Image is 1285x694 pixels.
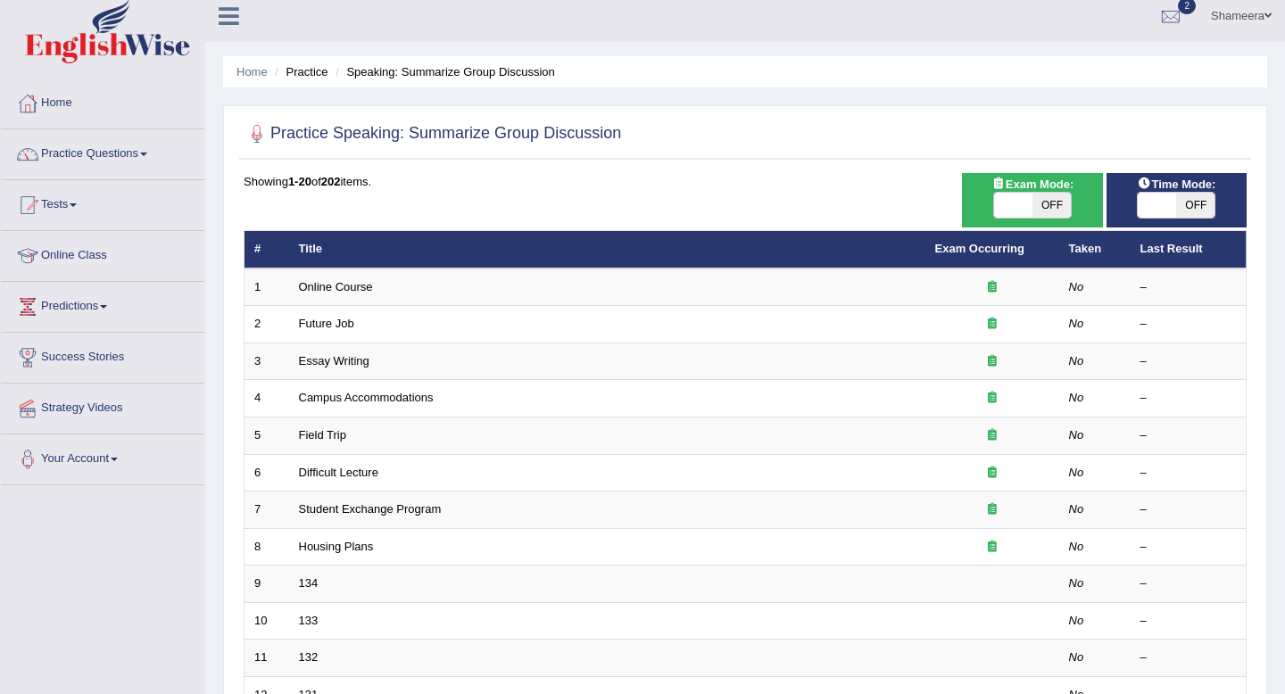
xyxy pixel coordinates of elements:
[299,576,319,590] a: 134
[299,280,373,293] a: Online Course
[245,528,289,566] td: 8
[245,380,289,417] td: 4
[244,120,621,147] h2: Practice Speaking: Summarize Group Discussion
[1,231,204,276] a: Online Class
[245,231,289,269] th: #
[1069,614,1084,627] em: No
[1140,279,1237,296] div: –
[245,417,289,455] td: 5
[935,390,1049,407] div: Exam occurring question
[245,306,289,343] td: 2
[935,465,1049,482] div: Exam occurring question
[299,428,346,442] a: Field Trip
[244,173,1247,190] div: Showing of items.
[299,540,374,553] a: Housing Plans
[935,539,1049,556] div: Exam occurring question
[331,63,555,80] li: Speaking: Summarize Group Discussion
[289,231,925,269] th: Title
[1176,193,1215,218] span: OFF
[1069,354,1084,368] em: No
[1131,231,1247,269] th: Last Result
[1032,193,1071,218] span: OFF
[299,502,442,516] a: Student Exchange Program
[935,316,1049,333] div: Exam occurring question
[1,129,204,174] a: Practice Questions
[245,602,289,640] td: 10
[935,501,1049,518] div: Exam occurring question
[1140,353,1237,370] div: –
[245,566,289,603] td: 9
[935,242,1024,255] a: Exam Occurring
[299,317,354,330] a: Future Job
[935,353,1049,370] div: Exam occurring question
[1140,649,1237,666] div: –
[321,175,341,188] b: 202
[1,434,204,479] a: Your Account
[935,427,1049,444] div: Exam occurring question
[1069,466,1084,479] em: No
[245,343,289,380] td: 3
[1140,316,1237,333] div: –
[1140,465,1237,482] div: –
[962,173,1102,227] div: Show exams occurring in exams
[1,333,204,377] a: Success Stories
[236,65,268,78] a: Home
[935,279,1049,296] div: Exam occurring question
[1140,613,1237,630] div: –
[1,180,204,225] a: Tests
[1,78,204,123] a: Home
[299,466,378,479] a: Difficult Lecture
[1140,501,1237,518] div: –
[1140,390,1237,407] div: –
[1130,175,1223,194] span: Time Mode:
[245,640,289,677] td: 11
[1140,539,1237,556] div: –
[288,175,311,188] b: 1-20
[299,354,369,368] a: Essay Writing
[1069,576,1084,590] em: No
[1069,317,1084,330] em: No
[984,175,1081,194] span: Exam Mode:
[1069,502,1084,516] em: No
[1140,427,1237,444] div: –
[1059,231,1131,269] th: Taken
[1069,391,1084,404] em: No
[245,269,289,306] td: 1
[270,63,327,80] li: Practice
[1069,540,1084,553] em: No
[245,454,289,492] td: 6
[1140,575,1237,592] div: –
[299,650,319,664] a: 132
[1,282,204,326] a: Predictions
[1069,280,1084,293] em: No
[245,492,289,529] td: 7
[1,384,204,428] a: Strategy Videos
[1069,650,1084,664] em: No
[1069,428,1084,442] em: No
[299,614,319,627] a: 133
[299,391,434,404] a: Campus Accommodations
